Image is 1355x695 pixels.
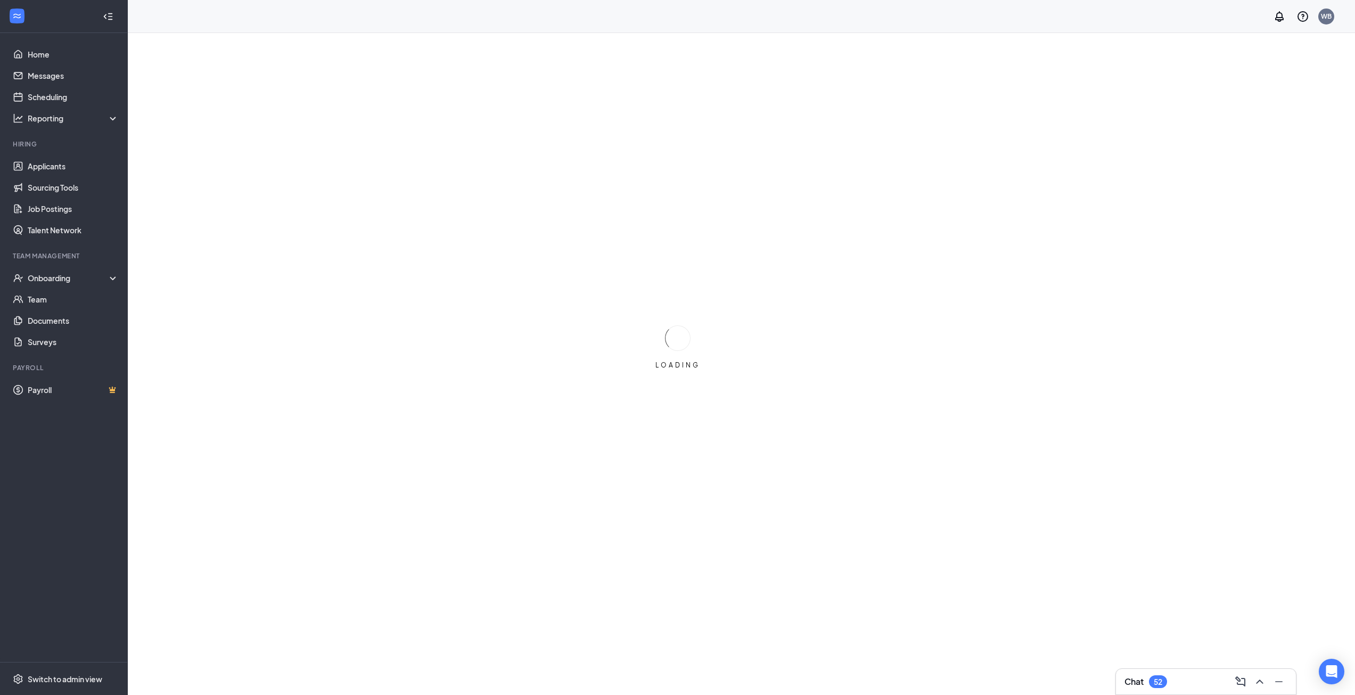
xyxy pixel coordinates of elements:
[651,361,704,370] div: LOADING
[13,140,117,149] div: Hiring
[28,156,119,177] a: Applicants
[1251,673,1268,690] button: ChevronUp
[1319,659,1344,684] div: Open Intercom Messenger
[28,674,102,684] div: Switch to admin view
[1124,676,1144,688] h3: Chat
[1154,677,1162,686] div: 52
[1232,673,1249,690] button: ComposeMessage
[28,310,119,331] a: Documents
[1253,675,1266,688] svg: ChevronUp
[103,11,113,22] svg: Collapse
[28,289,119,310] a: Team
[13,251,117,260] div: Team Management
[12,11,22,21] svg: WorkstreamLogo
[1273,10,1286,23] svg: Notifications
[13,363,117,372] div: Payroll
[28,379,119,400] a: PayrollCrown
[28,65,119,86] a: Messages
[28,86,119,108] a: Scheduling
[1234,675,1247,688] svg: ComposeMessage
[28,44,119,65] a: Home
[28,177,119,198] a: Sourcing Tools
[13,674,23,684] svg: Settings
[1321,12,1332,21] div: WB
[28,331,119,353] a: Surveys
[1272,675,1285,688] svg: Minimize
[1270,673,1287,690] button: Minimize
[1296,10,1309,23] svg: QuestionInfo
[13,273,23,283] svg: UserCheck
[28,273,110,283] div: Onboarding
[28,219,119,241] a: Talent Network
[28,113,119,124] div: Reporting
[13,113,23,124] svg: Analysis
[28,198,119,219] a: Job Postings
